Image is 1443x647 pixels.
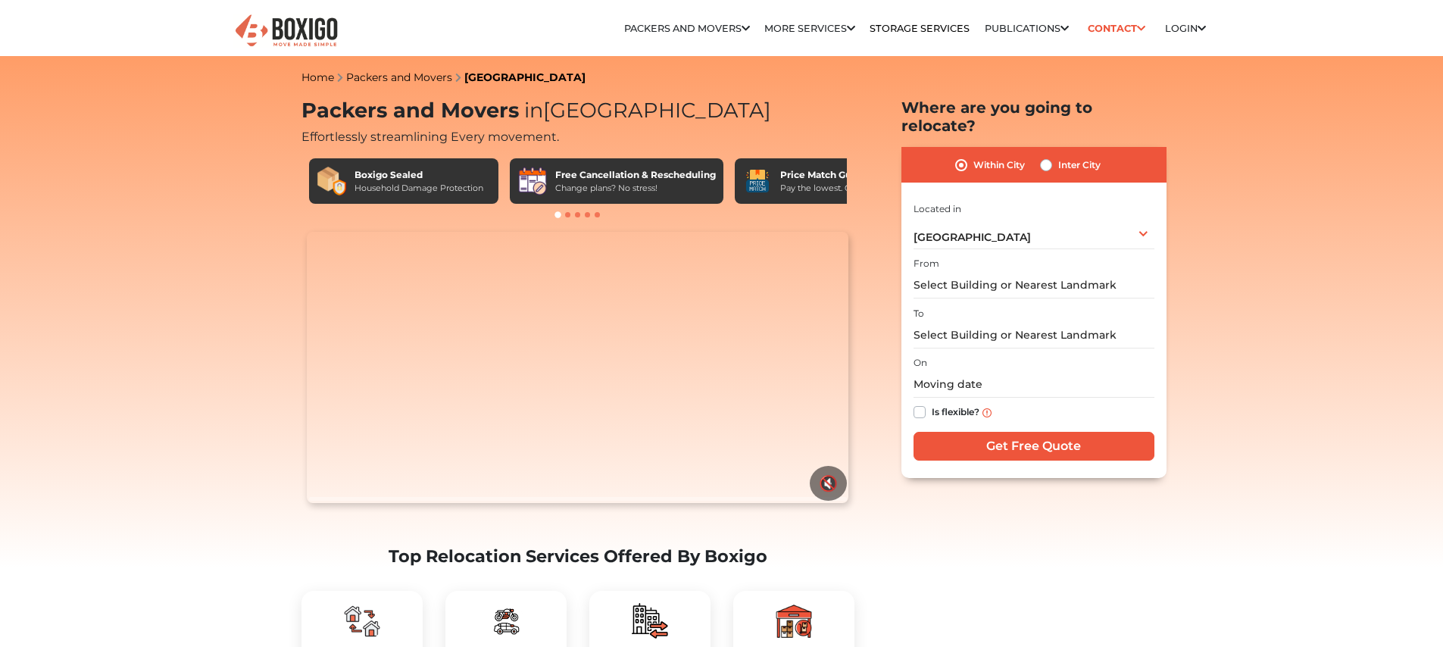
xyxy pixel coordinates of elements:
[524,98,543,123] span: in
[317,166,347,196] img: Boxigo Sealed
[632,603,668,639] img: boxigo_packers_and_movers_plan
[914,322,1154,349] input: Select Building or Nearest Landmark
[1165,23,1206,34] a: Login
[901,98,1167,135] h2: Where are you going to relocate?
[301,130,559,144] span: Effortlessly streamlining Every movement.
[780,182,895,195] div: Pay the lowest. Guaranteed!
[914,356,927,370] label: On
[517,166,548,196] img: Free Cancellation & Rescheduling
[624,23,750,34] a: Packers and Movers
[932,403,979,419] label: Is flexible?
[742,166,773,196] img: Price Match Guarantee
[985,23,1069,34] a: Publications
[914,272,1154,298] input: Select Building or Nearest Landmark
[973,156,1025,174] label: Within City
[776,603,812,639] img: boxigo_packers_and_movers_plan
[1058,156,1101,174] label: Inter City
[810,466,847,501] button: 🔇
[1083,17,1151,40] a: Contact
[555,168,716,182] div: Free Cancellation & Rescheduling
[355,182,483,195] div: Household Damage Protection
[464,70,586,84] a: [GEOGRAPHIC_DATA]
[982,408,992,417] img: info
[780,168,895,182] div: Price Match Guarantee
[555,182,716,195] div: Change plans? No stress!
[301,70,334,84] a: Home
[914,432,1154,461] input: Get Free Quote
[346,70,452,84] a: Packers and Movers
[914,371,1154,398] input: Moving date
[914,307,924,320] label: To
[301,546,854,567] h2: Top Relocation Services Offered By Boxigo
[233,13,339,50] img: Boxigo
[519,98,771,123] span: [GEOGRAPHIC_DATA]
[764,23,855,34] a: More services
[914,257,939,270] label: From
[488,603,524,639] img: boxigo_packers_and_movers_plan
[307,232,848,503] video: Your browser does not support the video tag.
[870,23,970,34] a: Storage Services
[301,98,854,123] h1: Packers and Movers
[914,230,1031,244] span: [GEOGRAPHIC_DATA]
[914,202,961,216] label: Located in
[344,603,380,639] img: boxigo_packers_and_movers_plan
[355,168,483,182] div: Boxigo Sealed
